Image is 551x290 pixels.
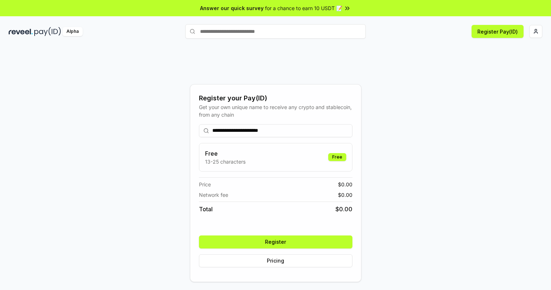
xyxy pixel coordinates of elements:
[265,4,342,12] span: for a chance to earn 10 USDT 📝
[199,205,213,213] span: Total
[9,27,33,36] img: reveel_dark
[205,158,246,165] p: 13-25 characters
[338,191,352,199] span: $ 0.00
[199,191,228,199] span: Network fee
[199,235,352,248] button: Register
[34,27,61,36] img: pay_id
[199,93,352,103] div: Register your Pay(ID)
[205,149,246,158] h3: Free
[199,254,352,267] button: Pricing
[335,205,352,213] span: $ 0.00
[200,4,264,12] span: Answer our quick survey
[199,181,211,188] span: Price
[472,25,524,38] button: Register Pay(ID)
[62,27,83,36] div: Alpha
[199,103,352,118] div: Get your own unique name to receive any crypto and stablecoin, from any chain
[328,153,346,161] div: Free
[338,181,352,188] span: $ 0.00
